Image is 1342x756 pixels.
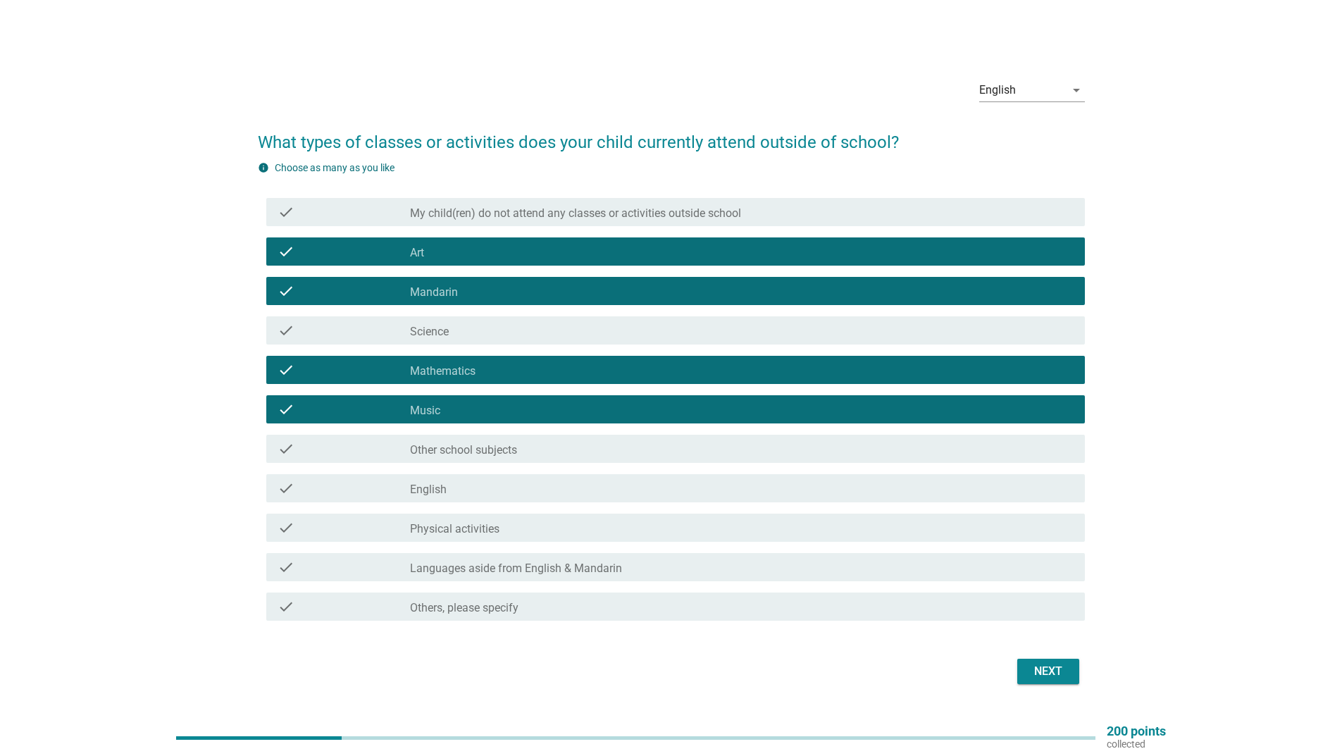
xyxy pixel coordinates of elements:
[1107,738,1166,750] p: collected
[278,283,294,299] i: check
[410,285,458,299] label: Mandarin
[410,325,449,339] label: Science
[278,322,294,339] i: check
[278,440,294,457] i: check
[258,116,1085,155] h2: What types of classes or activities does your child currently attend outside of school?
[278,480,294,497] i: check
[410,246,424,260] label: Art
[410,522,499,536] label: Physical activities
[979,84,1016,97] div: English
[278,401,294,418] i: check
[410,206,741,221] label: My child(ren) do not attend any classes or activities outside school
[278,519,294,536] i: check
[410,483,447,497] label: English
[1029,663,1068,680] div: Next
[275,162,394,173] label: Choose as many as you like
[410,601,518,615] label: Others, please specify
[258,162,269,173] i: info
[1017,659,1079,684] button: Next
[410,562,622,576] label: Languages aside from English & Mandarin
[1068,82,1085,99] i: arrow_drop_down
[410,364,476,378] label: Mathematics
[278,243,294,260] i: check
[1107,725,1166,738] p: 200 points
[410,443,517,457] label: Other school subjects
[278,598,294,615] i: check
[278,559,294,576] i: check
[410,404,440,418] label: Music
[278,204,294,221] i: check
[278,361,294,378] i: check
